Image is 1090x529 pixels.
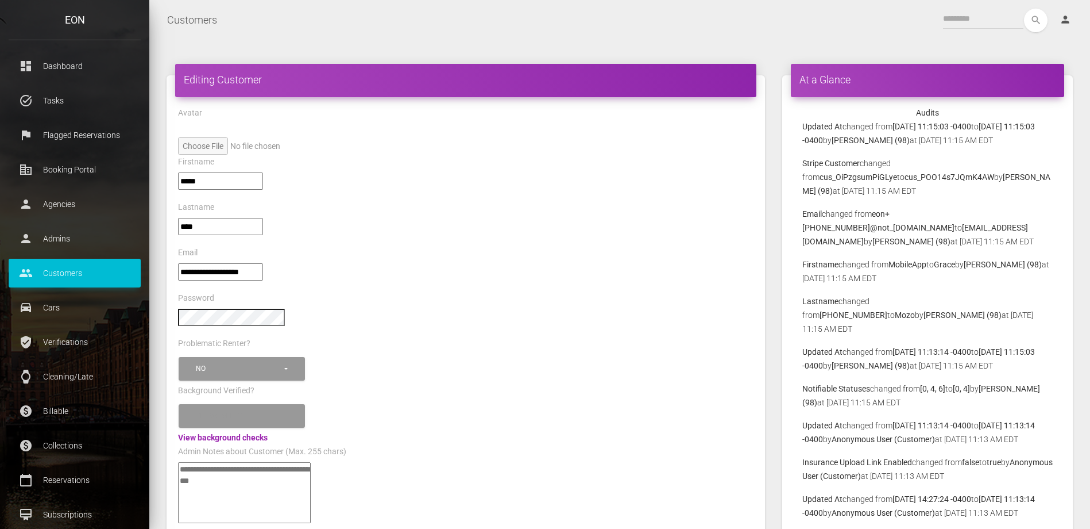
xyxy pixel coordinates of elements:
b: Insurance Upload Link Enabled [802,458,912,467]
a: paid Collections [9,431,141,460]
a: View background checks [178,433,268,442]
b: [DATE] 11:13:14 -0400 [892,347,971,356]
p: Reservations [17,471,132,489]
b: [DATE] 11:13:14 -0400 [892,421,971,430]
b: [PERSON_NAME] (98) [832,361,910,370]
a: watch Cleaning/Late [9,362,141,391]
p: changed from to by at [DATE] 11:15 AM EDT [802,120,1053,147]
p: Customers [17,264,132,282]
a: Customers [167,6,217,34]
label: Lastname [178,202,214,213]
a: corporate_fare Booking Portal [9,155,141,184]
b: [PHONE_NUMBER] [820,310,887,320]
b: Anonymous User (Customer) [832,435,935,444]
i: person [1060,14,1071,25]
p: Agencies [17,195,132,213]
b: eon+[PHONE_NUMBER]@not_[DOMAIN_NAME] [802,209,954,232]
a: dashboard Dashboard [9,52,141,80]
label: Admin Notes about Customer (Max. 255 chars) [178,446,346,458]
a: flag Flagged Reservations [9,121,141,149]
div: No [196,364,283,374]
h4: At a Glance [799,72,1056,87]
b: Stripe Customer [802,159,860,168]
a: drive_eta Cars [9,293,141,322]
a: person Admins [9,224,141,253]
p: Admins [17,230,132,247]
b: Mozo [895,310,915,320]
label: Problematic Renter? [178,338,250,350]
button: search [1024,9,1048,32]
label: Avatar [178,108,202,119]
p: Subscriptions [17,506,132,523]
a: task_alt Tasks [9,86,141,115]
label: Firstname [178,156,214,168]
b: [PERSON_NAME] (98) [964,260,1042,269]
a: people Customers [9,259,141,287]
label: Background Verified? [178,385,254,397]
label: Email [178,247,198,259]
p: changed from to by at [DATE] 11:13 AM EDT [802,419,1053,446]
p: changed from to by at [DATE] 11:15 AM EDT [802,156,1053,198]
b: false [962,458,979,467]
p: Verifications [17,333,132,351]
b: cus_OiPzgsumPiGLye [820,172,897,182]
p: changed from to by at [DATE] 11:15 AM EDT [802,258,1053,285]
b: Email [802,209,822,218]
p: Collections [17,437,132,454]
b: [PERSON_NAME] (98) [923,310,1002,320]
b: cus_POO14s7JQmK4AW [905,172,994,182]
b: true [987,458,1001,467]
b: Anonymous User (Customer) [832,508,935,517]
b: [PERSON_NAME] (98) [872,237,950,246]
div: Please select [196,411,283,421]
b: Updated At [802,421,842,430]
b: [PERSON_NAME] (98) [832,136,910,145]
p: Billable [17,402,132,420]
b: Grace [934,260,955,269]
p: changed from to by at [DATE] 11:13 AM EDT [802,492,1053,520]
p: changed from to by at [DATE] 11:15 AM EDT [802,294,1053,336]
button: Please select [179,404,305,428]
a: calendar_today Reservations [9,466,141,494]
a: paid Billable [9,397,141,425]
b: Updated At [802,122,842,131]
p: Booking Portal [17,161,132,178]
label: Password [178,293,214,304]
b: MobileApp [888,260,926,269]
b: [DATE] 14:27:24 -0400 [892,494,971,504]
strong: Audits [916,108,939,117]
p: Cars [17,299,132,316]
a: person Agencies [9,190,141,218]
p: changed from to by at [DATE] 11:13 AM EDT [802,455,1053,483]
a: verified_user Verifications [9,328,141,356]
b: Notifiable Statuses [802,384,870,393]
a: person [1051,9,1081,32]
b: Updated At [802,494,842,504]
b: [DATE] 11:15:03 -0400 [892,122,971,131]
p: changed from to by at [DATE] 11:15 AM EDT [802,345,1053,373]
p: Tasks [17,92,132,109]
b: Lastname [802,297,838,306]
b: [0, 4, 6] [920,384,945,393]
p: Flagged Reservations [17,126,132,144]
h4: Editing Customer [184,72,748,87]
button: No [179,357,305,381]
b: Firstname [802,260,838,269]
a: card_membership Subscriptions [9,500,141,529]
p: changed from to by at [DATE] 11:15 AM EDT [802,382,1053,409]
p: Dashboard [17,57,132,75]
p: changed from to by at [DATE] 11:15 AM EDT [802,207,1053,248]
b: Updated At [802,347,842,356]
b: [0, 4] [953,384,970,393]
p: Cleaning/Late [17,368,132,385]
